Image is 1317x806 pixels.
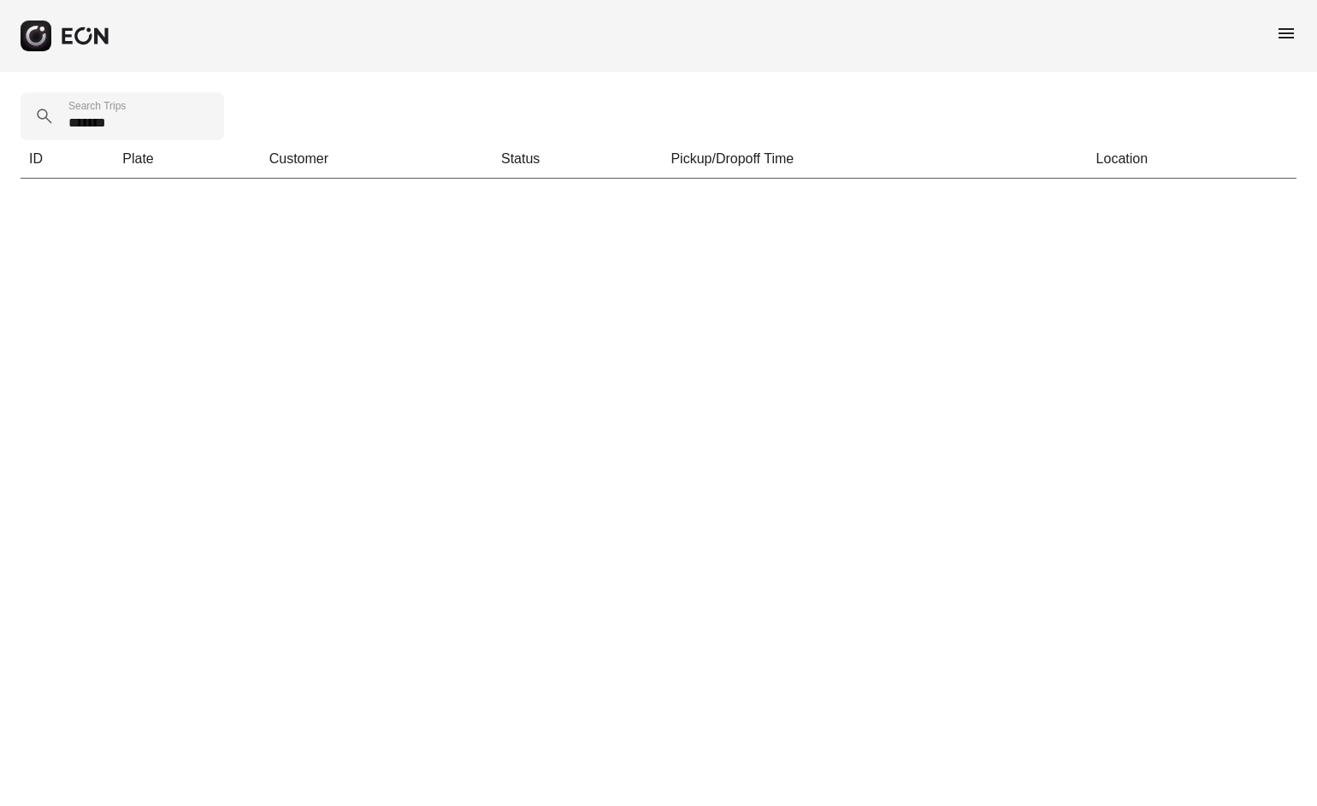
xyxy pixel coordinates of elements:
th: Status [493,140,662,179]
span: menu [1276,23,1296,44]
label: Search Trips [68,99,126,113]
th: Pickup/Dropoff Time [662,140,1087,179]
th: Plate [114,140,260,179]
th: ID [21,140,114,179]
th: Location [1088,140,1296,179]
th: Customer [261,140,493,179]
